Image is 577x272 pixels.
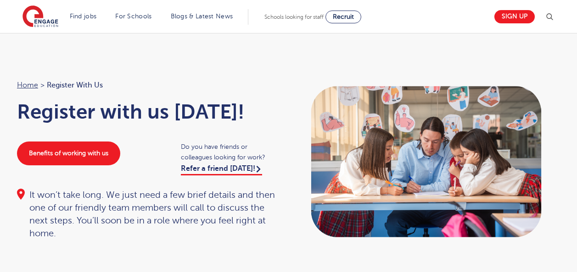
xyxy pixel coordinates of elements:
[47,79,103,91] span: Register with us
[40,81,45,89] span: >
[22,5,58,28] img: Engage Education
[181,141,280,163] span: Do you have friends or colleagues looking for work?
[17,100,280,123] h1: Register with us [DATE]!
[494,10,535,23] a: Sign up
[264,14,324,20] span: Schools looking for staff
[17,79,280,91] nav: breadcrumb
[70,13,97,20] a: Find jobs
[171,13,233,20] a: Blogs & Latest News
[325,11,361,23] a: Recruit
[181,164,262,175] a: Refer a friend [DATE]!
[17,189,280,240] div: It won’t take long. We just need a few brief details and then one of our friendly team members wi...
[115,13,151,20] a: For Schools
[333,13,354,20] span: Recruit
[17,81,38,89] a: Home
[17,141,120,165] a: Benefits of working with us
